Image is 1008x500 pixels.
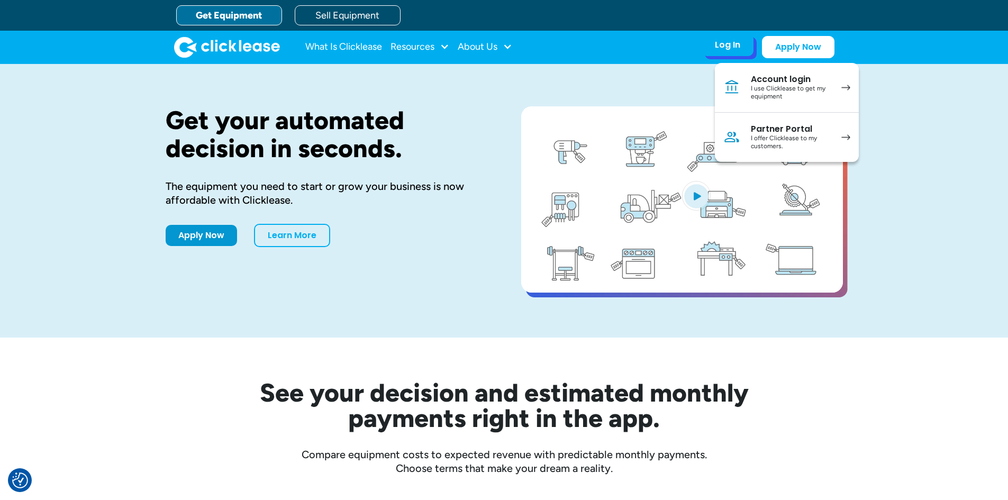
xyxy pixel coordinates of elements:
a: Learn More [254,224,330,247]
div: Log In [715,40,740,50]
div: Compare equipment costs to expected revenue with predictable monthly payments. Choose terms that ... [166,448,843,475]
h2: See your decision and estimated monthly payments right in the app. [208,380,801,431]
button: Consent Preferences [12,472,28,488]
img: arrow [841,134,850,140]
a: Partner PortalI offer Clicklease to my customers. [715,113,859,162]
img: Clicklease logo [174,37,280,58]
a: Apply Now [166,225,237,246]
h1: Get your automated decision in seconds. [166,106,487,162]
a: Get Equipment [176,5,282,25]
img: Person icon [723,129,740,146]
div: Resources [391,37,449,58]
div: The equipment you need to start or grow your business is now affordable with Clicklease. [166,179,487,207]
img: Revisit consent button [12,472,28,488]
div: Partner Portal [751,124,831,134]
a: Sell Equipment [295,5,401,25]
div: Account login [751,74,831,85]
a: What Is Clicklease [305,37,382,58]
div: I offer Clicklease to my customers. [751,134,831,151]
a: home [174,37,280,58]
div: About Us [458,37,512,58]
img: Blue play button logo on a light blue circular background [682,181,711,211]
a: Apply Now [762,36,834,58]
a: Account loginI use Clicklease to get my equipment [715,63,859,113]
a: open lightbox [521,106,843,293]
img: Bank icon [723,79,740,96]
img: arrow [841,85,850,90]
div: I use Clicklease to get my equipment [751,85,831,101]
nav: Log In [715,63,859,162]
